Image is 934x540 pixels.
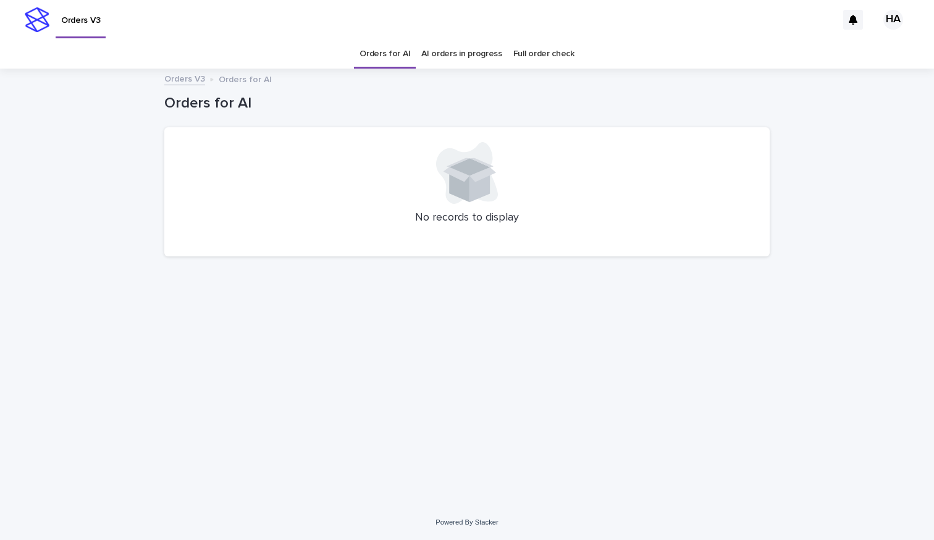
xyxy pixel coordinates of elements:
p: No records to display [179,211,755,225]
a: Powered By Stacker [435,518,498,526]
img: stacker-logo-s-only.png [25,7,49,32]
a: Full order check [513,40,574,69]
div: HA [883,10,903,30]
p: Orders for AI [219,72,272,85]
a: Orders V3 [164,71,205,85]
a: AI orders in progress [421,40,502,69]
h1: Orders for AI [164,95,770,112]
a: Orders for AI [360,40,410,69]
